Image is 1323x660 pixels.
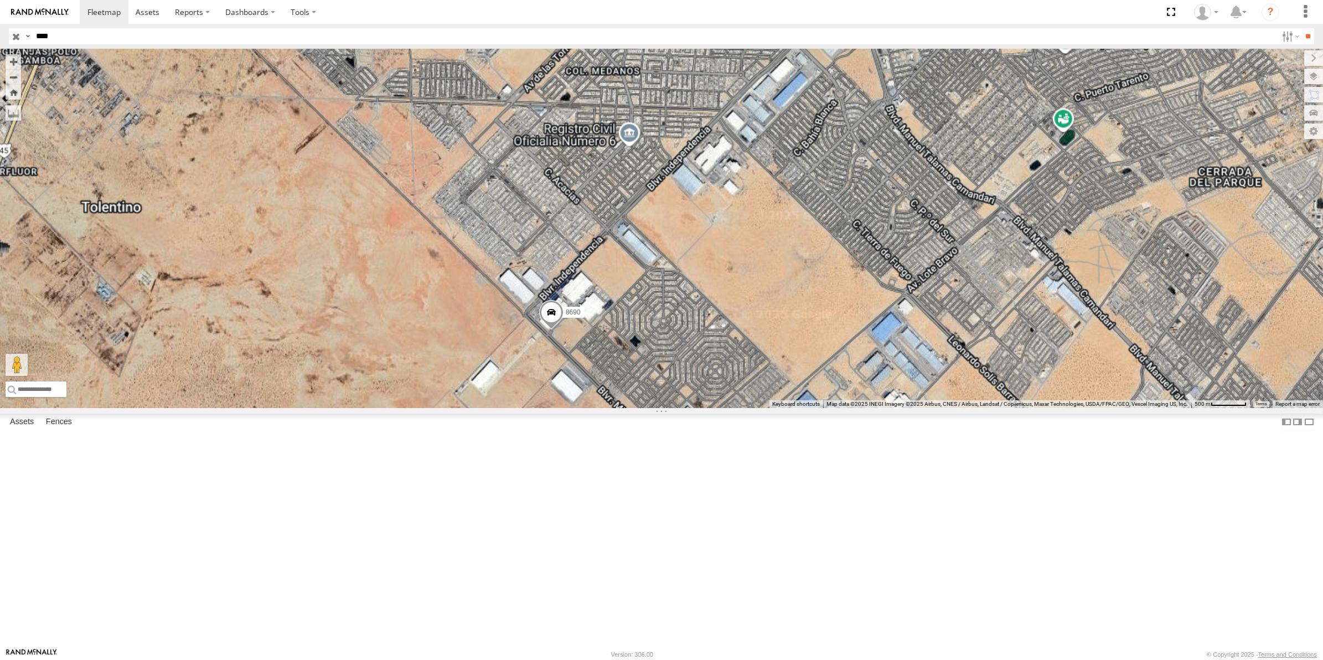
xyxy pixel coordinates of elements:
[566,308,581,316] span: 8690
[1275,401,1320,407] a: Report a map error
[11,8,69,16] img: rand-logo.svg
[1190,4,1222,20] div: Roberto Garcia
[1191,400,1250,408] button: Map Scale: 500 m per 61 pixels
[4,414,39,430] label: Assets
[1195,401,1211,407] span: 500 m
[6,649,57,660] a: Visit our Website
[1278,28,1301,44] label: Search Filter Options
[1292,414,1303,430] label: Dock Summary Table to the Right
[772,400,820,408] button: Keyboard shortcuts
[826,401,1188,407] span: Map data ©2025 INEGI Imagery ©2025 Airbus, CNES / Airbus, Landsat / Copernicus, Maxar Technologie...
[1304,414,1315,430] label: Hide Summary Table
[1281,414,1292,430] label: Dock Summary Table to the Left
[6,354,28,376] button: Drag Pegman onto the map to open Street View
[1258,651,1317,658] a: Terms and Conditions
[1262,3,1279,21] i: ?
[40,414,77,430] label: Fences
[6,105,21,121] label: Measure
[6,54,21,69] button: Zoom in
[1255,402,1267,406] a: Terms
[6,85,21,100] button: Zoom Home
[1207,651,1317,658] div: © Copyright 2025 -
[611,651,653,658] div: Version: 306.00
[23,28,32,44] label: Search Query
[1304,123,1323,139] label: Map Settings
[6,69,21,85] button: Zoom out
